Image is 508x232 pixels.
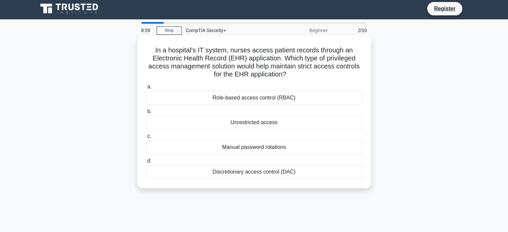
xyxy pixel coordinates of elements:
[137,24,157,37] div: 8:59
[430,4,459,13] a: Register
[182,24,274,37] div: CompTIA Security+
[146,140,362,154] div: Manual password rotations
[147,158,152,164] span: d.
[146,165,362,179] div: Discretionary access control (DAC)
[145,46,363,79] h5: In a hospital's IT system, nurses access patient records through an Electronic Health Record (EHR...
[157,26,182,35] a: Stop
[332,24,371,37] div: 2/10
[146,91,362,105] div: Role-based access control (RBAC)
[147,108,152,114] span: b.
[147,84,152,89] span: a.
[147,133,151,139] span: c.
[146,115,362,130] div: Unrestricted access
[274,24,332,37] div: Beginner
